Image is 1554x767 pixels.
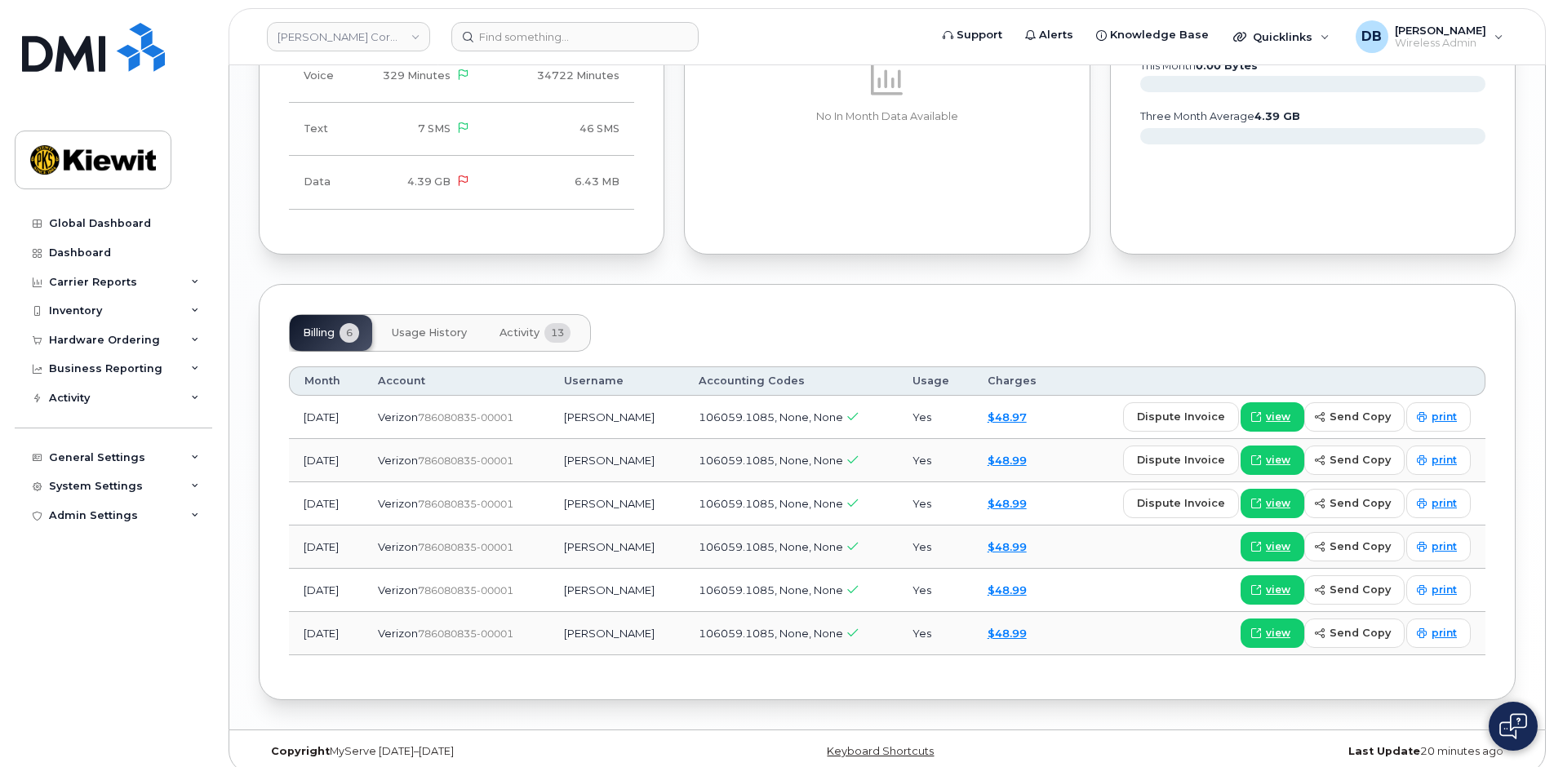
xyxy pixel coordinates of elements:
a: view [1241,446,1304,475]
div: Daniel Buffington [1344,20,1515,53]
span: Knowledge Base [1110,27,1209,43]
td: [DATE] [289,439,363,482]
td: 6.43 MB [485,156,634,209]
td: [DATE] [289,525,363,569]
span: view [1266,539,1290,554]
span: 106059.1085, None, None [699,497,843,510]
span: send copy [1330,409,1391,424]
td: [PERSON_NAME] [549,439,685,482]
button: send copy [1304,575,1405,605]
span: Usage History [392,326,467,339]
a: view [1241,575,1304,605]
span: print [1432,626,1457,641]
span: print [1432,539,1457,554]
span: 4.39 GB [407,175,451,188]
span: 786080835-00001 [418,411,513,423]
span: 786080835-00001 [418,454,513,467]
a: Support [931,19,1014,51]
div: MyServe [DATE]–[DATE] [259,745,677,758]
a: $48.99 [988,583,1027,596]
a: Kiewit Corporation [267,22,430,51]
a: view [1241,618,1304,648]
span: Verizon [378,410,418,423]
th: Accounting Codes [684,366,898,396]
td: [DATE] [289,569,363,612]
th: Month [289,366,363,396]
text: three month average [1139,110,1300,122]
td: Data [289,156,355,209]
th: Username [549,366,685,396]
span: send copy [1330,539,1391,554]
button: dispute invoice [1123,489,1239,518]
span: Wireless Admin [1395,37,1486,50]
a: $48.99 [988,454,1027,467]
a: view [1241,402,1304,432]
span: dispute invoice [1137,409,1225,424]
span: [PERSON_NAME] [1395,24,1486,37]
a: $48.97 [988,410,1027,423]
span: view [1266,410,1290,424]
td: [DATE] [289,396,363,439]
button: send copy [1304,489,1405,518]
button: dispute invoice [1123,446,1239,475]
text: this month [1139,60,1258,72]
a: view [1241,532,1304,561]
span: view [1266,626,1290,641]
span: 786080835-00001 [418,498,513,510]
span: print [1432,453,1457,468]
span: 106059.1085, None, None [699,410,843,423]
td: Text [289,103,355,156]
th: Charges [973,366,1061,396]
span: view [1266,583,1290,597]
span: 106059.1085, None, None [699,454,843,467]
a: print [1406,489,1471,518]
tspan: 4.39 GB [1254,110,1300,122]
span: Verizon [378,583,418,596]
td: 46 SMS [485,103,634,156]
span: view [1266,496,1290,511]
span: 13 [544,323,571,343]
span: dispute invoice [1137,495,1225,511]
span: send copy [1330,582,1391,597]
div: Quicklinks [1222,20,1341,53]
span: 106059.1085, None, None [699,583,843,596]
span: print [1432,410,1457,424]
strong: Copyright [271,745,330,757]
td: [PERSON_NAME] [549,396,685,439]
button: send copy [1304,532,1405,561]
a: Knowledge Base [1085,19,1220,51]
span: view [1266,453,1290,468]
a: print [1406,402,1471,432]
span: 106059.1085, None, None [699,540,843,553]
a: $48.99 [988,540,1027,553]
td: Voice [289,50,355,103]
span: 786080835-00001 [418,627,513,640]
span: DB [1361,27,1382,47]
span: Support [957,27,1002,43]
span: Verizon [378,627,418,640]
tspan: 0.00 Bytes [1196,60,1258,72]
a: print [1406,532,1471,561]
a: Alerts [1014,19,1085,51]
span: Activity [499,326,539,339]
span: Verizon [378,454,418,467]
span: 786080835-00001 [418,541,513,553]
th: Account [363,366,548,396]
td: Yes [898,482,972,525]
td: Yes [898,569,972,612]
span: Quicklinks [1253,30,1312,43]
span: send copy [1330,625,1391,641]
a: print [1406,575,1471,605]
span: Verizon [378,540,418,553]
span: send copy [1330,495,1391,511]
td: Yes [898,612,972,655]
td: [PERSON_NAME] [549,612,685,655]
td: [PERSON_NAME] [549,482,685,525]
a: print [1406,618,1471,648]
span: 786080835-00001 [418,584,513,596]
span: print [1432,496,1457,511]
p: No In Month Data Available [714,109,1059,124]
span: 329 Minutes [383,69,451,82]
td: [PERSON_NAME] [549,569,685,612]
span: dispute invoice [1137,452,1225,468]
